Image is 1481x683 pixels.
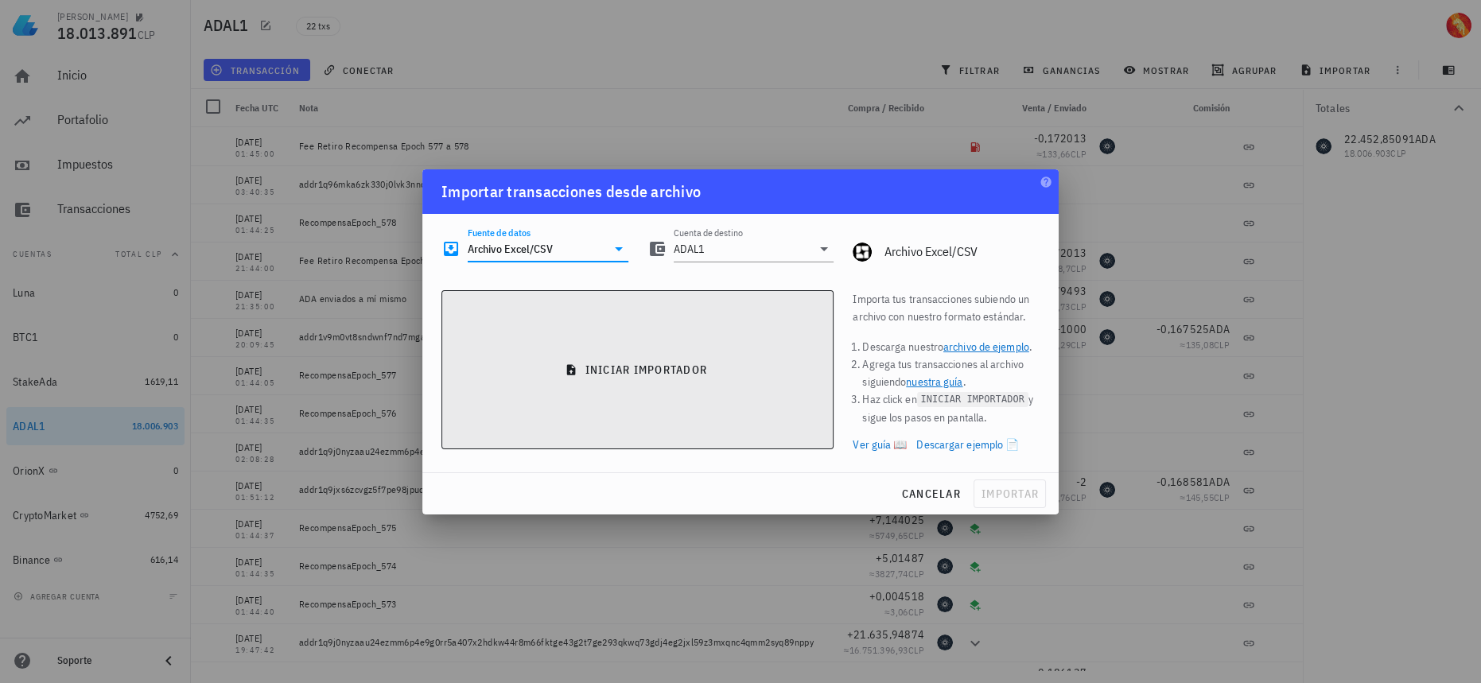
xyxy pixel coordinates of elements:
[468,236,606,262] input: Seleccionar una fuente de datos
[455,363,820,377] span: iniciar importador
[901,487,961,501] span: cancelar
[862,390,1040,426] li: Haz click en y sigue los pasos en pantalla.
[441,290,834,449] button: iniciar importador
[468,227,531,239] label: Fuente de datos
[906,374,962,389] a: nuestra guía
[916,436,1019,453] a: Descargar ejemplo 📄
[862,355,1040,390] li: Agrega tus transacciones al archivo siguiendo .
[853,436,907,453] a: Ver guía 📖
[674,227,743,239] label: Cuenta de destino
[895,479,967,508] button: cancelar
[853,290,1040,325] p: Importa tus transacciones subiendo un archivo con nuestro formato estándar.
[862,338,1040,355] li: Descarga nuestro .
[884,244,1040,259] div: Archivo Excel/CSV
[943,340,1029,354] a: archivo de ejemplo
[917,392,1028,407] code: INICIAR IMPORTADOR
[441,179,701,204] div: Importar transacciones desde archivo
